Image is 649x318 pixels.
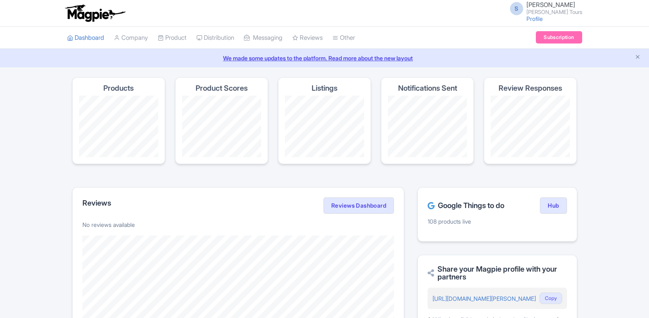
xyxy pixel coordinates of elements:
[158,27,187,49] a: Product
[536,31,582,43] a: Subscription
[526,9,582,15] small: [PERSON_NAME] Tours
[63,4,127,22] img: logo-ab69f6fb50320c5b225c76a69d11143b.png
[540,293,562,304] button: Copy
[196,27,234,49] a: Distribution
[428,201,504,210] h2: Google Things to do
[82,220,394,229] p: No reviews available
[433,295,536,302] a: [URL][DOMAIN_NAME][PERSON_NAME]
[510,2,523,15] span: S
[635,53,641,62] button: Close announcement
[398,84,457,92] h4: Notifications Sent
[5,54,644,62] a: We made some updates to the platform. Read more about the new layout
[292,27,323,49] a: Reviews
[428,265,567,281] h2: Share your Magpie profile with your partners
[323,197,394,214] a: Reviews Dashboard
[67,27,104,49] a: Dashboard
[312,84,337,92] h4: Listings
[244,27,282,49] a: Messaging
[499,84,562,92] h4: Review Responses
[526,15,543,22] a: Profile
[540,197,567,214] a: Hub
[196,84,248,92] h4: Product Scores
[332,27,355,49] a: Other
[103,84,134,92] h4: Products
[428,217,567,226] p: 108 products live
[526,1,575,9] span: [PERSON_NAME]
[114,27,148,49] a: Company
[505,2,582,15] a: S [PERSON_NAME] [PERSON_NAME] Tours
[82,199,111,207] h2: Reviews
